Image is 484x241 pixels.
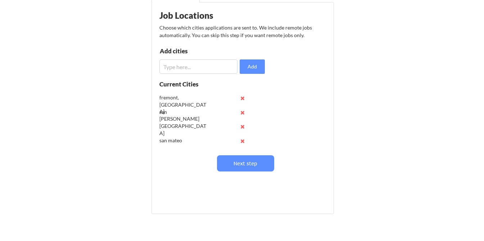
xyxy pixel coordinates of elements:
[159,108,207,122] div: san [PERSON_NAME]
[159,94,207,115] div: fremont, [GEOGRAPHIC_DATA]
[159,24,325,39] div: Choose which cities applications are sent to. We include remote jobs automatically. You can skip ...
[159,81,214,87] div: Current Cities
[159,122,207,137] div: [GEOGRAPHIC_DATA]
[159,11,250,20] div: Job Locations
[217,155,274,171] button: Next step
[159,59,238,74] input: Type here...
[159,137,207,144] div: san mateo
[240,59,265,74] button: Add
[160,48,234,54] div: Add cities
